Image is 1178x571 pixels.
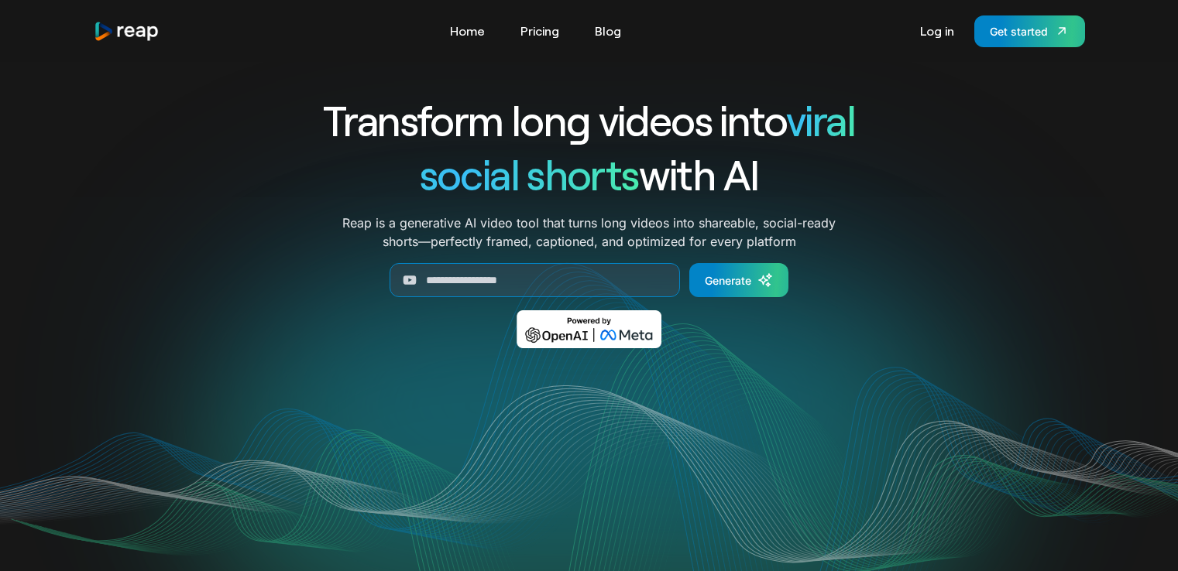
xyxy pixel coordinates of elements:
a: Pricing [513,19,567,43]
a: Blog [587,19,629,43]
a: Home [442,19,493,43]
img: Powered by OpenAI & Meta [517,310,661,348]
p: Reap is a generative AI video tool that turns long videos into shareable, social-ready shorts—per... [342,214,836,251]
h1: with AI [267,147,912,201]
a: home [94,21,160,42]
div: Generate [705,272,751,289]
span: social shorts [420,149,639,199]
form: Generate Form [267,263,912,297]
span: viral [786,94,855,145]
h1: Transform long videos into [267,93,912,147]
a: Get started [974,15,1085,47]
img: reap logo [94,21,160,42]
a: Log in [912,19,962,43]
div: Get started [990,23,1048,39]
a: Generate [689,263,788,297]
